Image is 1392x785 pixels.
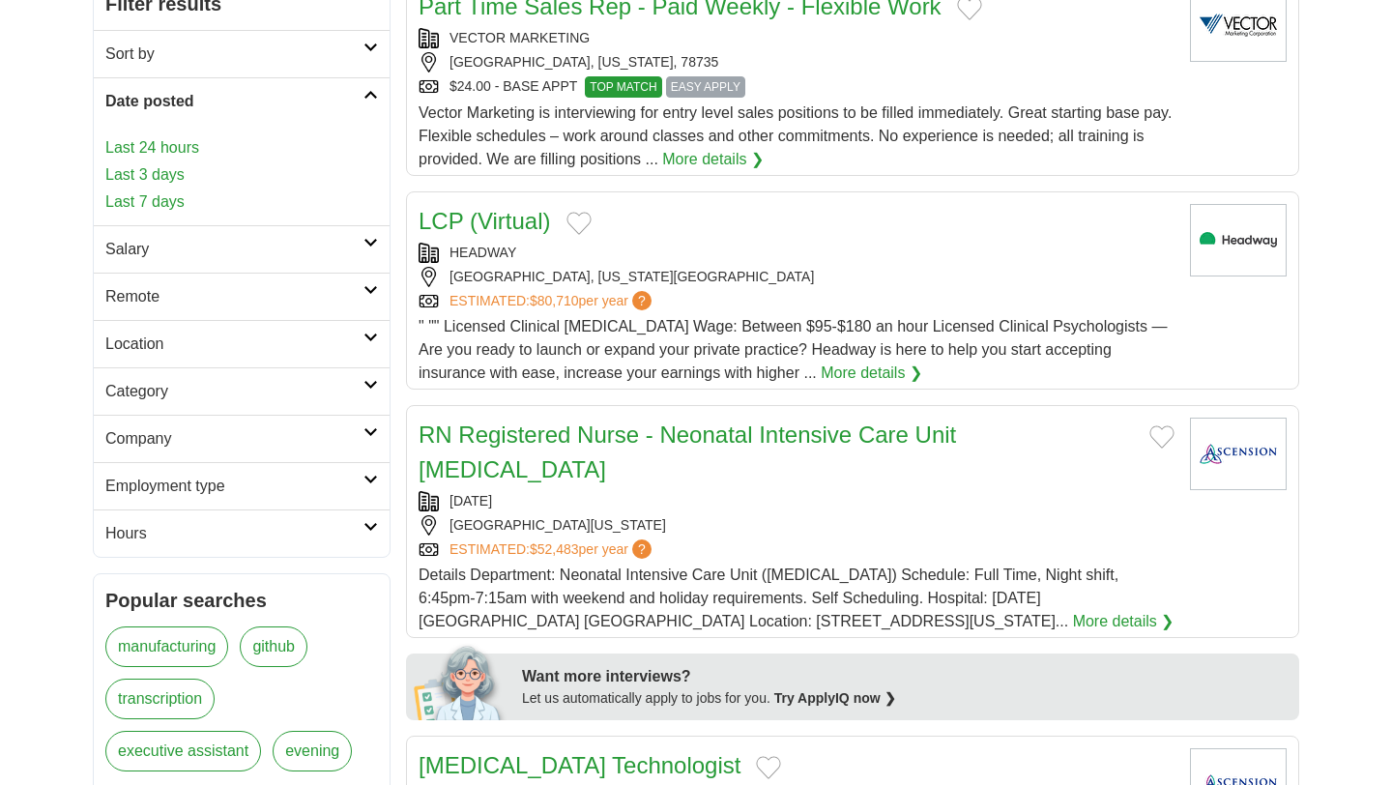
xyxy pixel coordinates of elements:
[566,212,592,235] button: Add to favorite jobs
[419,76,1174,98] div: $24.00 - BASE APPT
[240,626,307,667] a: github
[419,567,1118,629] span: Details Department: Neonatal Intensive Care Unit ([MEDICAL_DATA]) Schedule: Full Time, Night shif...
[449,291,655,311] a: ESTIMATED:$80,710per year?
[94,367,390,415] a: Category
[105,333,363,356] h2: Location
[522,688,1288,709] div: Let us automatically apply to jobs for you.
[105,380,363,403] h2: Category
[105,427,363,451] h2: Company
[94,415,390,462] a: Company
[419,752,740,778] a: [MEDICAL_DATA] Technologist
[662,148,764,171] a: More details ❯
[94,320,390,367] a: Location
[105,626,228,667] a: manufacturing
[1073,610,1174,633] a: More details ❯
[632,291,652,310] span: ?
[1190,418,1287,490] img: Ascension logo
[530,541,579,557] span: $52,483
[530,293,579,308] span: $80,710
[94,462,390,509] a: Employment type
[94,509,390,557] a: Hours
[105,43,363,66] h2: Sort by
[632,539,652,559] span: ?
[105,136,378,160] a: Last 24 hours
[1190,204,1287,276] img: Headway logo
[94,77,390,125] a: Date posted
[666,76,745,98] span: EASY APPLY
[449,493,492,509] a: [DATE]
[94,273,390,320] a: Remote
[449,30,590,45] a: VECTOR MARKETING
[105,679,215,719] a: transcription
[105,163,378,187] a: Last 3 days
[414,643,507,720] img: apply-iq-scientist.png
[419,515,1174,536] div: [GEOGRAPHIC_DATA][US_STATE]
[419,104,1172,167] span: Vector Marketing is interviewing for entry level sales positions to be filled immediately. Great ...
[1149,425,1174,449] button: Add to favorite jobs
[419,208,551,234] a: LCP (Virtual)
[105,731,261,771] a: executive assistant
[105,475,363,498] h2: Employment type
[105,522,363,545] h2: Hours
[105,190,378,214] a: Last 7 days
[419,267,1174,287] div: [GEOGRAPHIC_DATA], [US_STATE][GEOGRAPHIC_DATA]
[105,238,363,261] h2: Salary
[105,285,363,308] h2: Remote
[419,52,1174,73] div: [GEOGRAPHIC_DATA], [US_STATE], 78735
[585,76,661,98] span: TOP MATCH
[105,90,363,113] h2: Date posted
[449,539,655,560] a: ESTIMATED:$52,483per year?
[419,318,1167,381] span: " "" Licensed Clinical [MEDICAL_DATA] Wage: Between $95-$180 an hour Licensed Clinical Psychologi...
[105,586,378,615] h2: Popular searches
[821,362,922,385] a: More details ❯
[756,756,781,779] button: Add to favorite jobs
[774,690,896,706] a: Try ApplyIQ now ❯
[273,731,352,771] a: evening
[419,422,956,482] a: RN Registered Nurse - Neonatal Intensive Care Unit [MEDICAL_DATA]
[94,225,390,273] a: Salary
[449,245,516,260] a: HEADWAY
[522,665,1288,688] div: Want more interviews?
[94,30,390,77] a: Sort by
